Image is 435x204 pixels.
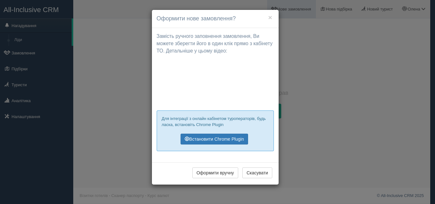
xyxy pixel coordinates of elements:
h4: Оформити нове замовлення? [157,15,274,23]
button: × [268,14,272,21]
p: Замість ручного заповнення замовлення, Ви можете зберегти його в один клік прямо з кабінету ТО. Д... [157,33,274,55]
iframe: Сохранение заявок из кабинета туроператоров - CRM для турагентства [157,58,274,106]
a: Встановити Chrome Plugin [181,134,248,144]
p: Для інтеграції з онлайн кабінетом туроператорів, будь ласка, встановіть Chrome Plugin [162,116,269,128]
button: Скасувати [242,167,272,178]
button: Оформити вручну [192,167,238,178]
